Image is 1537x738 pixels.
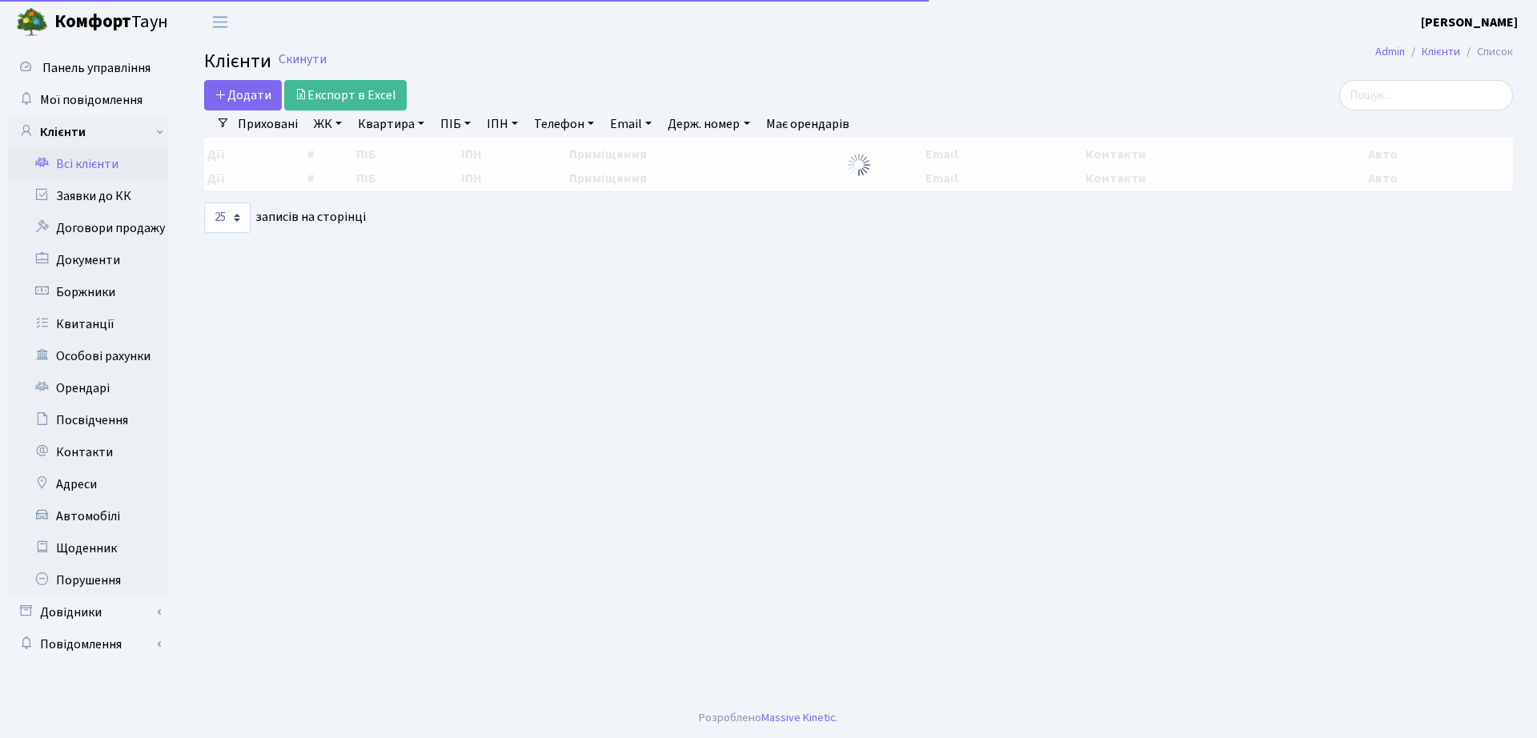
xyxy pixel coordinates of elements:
a: Порушення [8,564,168,596]
a: Приховані [231,110,304,138]
a: Панель управління [8,52,168,84]
div: Розроблено . [699,709,838,727]
a: Має орендарів [760,110,856,138]
b: Комфорт [54,9,131,34]
a: Телефон [528,110,600,138]
img: logo.png [16,6,48,38]
a: Клієнти [8,116,168,148]
a: ПІБ [434,110,477,138]
a: Клієнти [1422,43,1460,60]
a: Довідники [8,596,168,628]
a: Заявки до КК [8,180,168,212]
a: Адреси [8,468,168,500]
a: Скинути [279,52,327,67]
button: Переключити навігацію [200,9,240,35]
a: ІПН [480,110,524,138]
a: ЖК [307,110,348,138]
a: Повідомлення [8,628,168,660]
a: Всі клієнти [8,148,168,180]
span: Клієнти [204,47,271,75]
a: Експорт в Excel [284,80,407,110]
a: Договори продажу [8,212,168,244]
a: Email [604,110,658,138]
span: Таун [54,9,168,36]
a: Мої повідомлення [8,84,168,116]
a: Автомобілі [8,500,168,532]
a: Admin [1375,43,1405,60]
a: Держ. номер [661,110,756,138]
a: Щоденник [8,532,168,564]
a: Документи [8,244,168,276]
a: Квартира [351,110,431,138]
nav: breadcrumb [1351,35,1537,69]
label: записів на сторінці [204,203,366,233]
span: Додати [215,86,271,104]
a: [PERSON_NAME] [1421,13,1518,32]
a: Особові рахунки [8,340,168,372]
b: [PERSON_NAME] [1421,14,1518,31]
select: записів на сторінці [204,203,251,233]
a: Massive Kinetic [761,709,836,726]
a: Посвідчення [8,404,168,436]
a: Боржники [8,276,168,308]
span: Панель управління [42,59,150,77]
span: Мої повідомлення [40,91,142,109]
a: Додати [204,80,282,110]
li: Список [1460,43,1513,61]
a: Орендарі [8,372,168,404]
img: Обробка... [846,152,872,178]
a: Квитанції [8,308,168,340]
a: Контакти [8,436,168,468]
input: Пошук... [1339,80,1513,110]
